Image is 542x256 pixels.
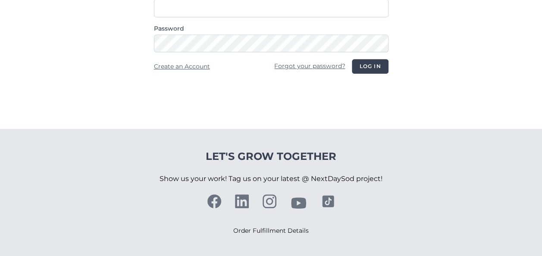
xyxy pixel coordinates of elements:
h4: Let's Grow Together [160,150,382,163]
a: Forgot your password? [274,62,345,70]
a: Create an Account [154,62,210,70]
button: Log in [352,59,388,74]
p: Show us your work! Tag us on your latest @ NextDaySod project! [160,163,382,194]
a: Order Fulfillment Details [233,227,309,234]
label: Password [154,24,388,33]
